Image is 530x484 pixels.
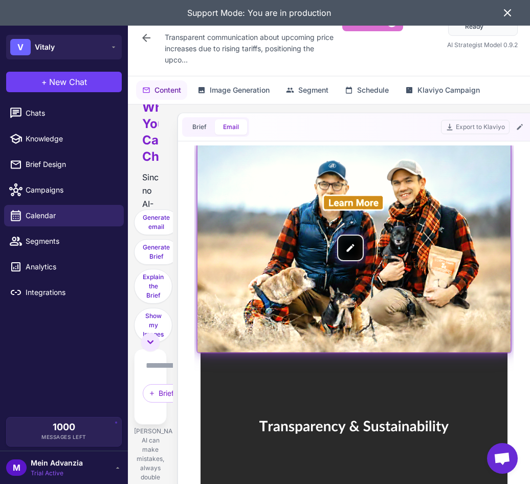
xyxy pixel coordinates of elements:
[31,469,83,478] span: Trial Active
[143,384,211,403] div: Brief/Email
[4,205,124,226] a: Calendar
[6,35,122,59] button: VVitaly
[142,171,159,437] p: Since no AI-tagged images were found in your asset library, I've used placeholder images. Here's ...
[191,80,276,100] button: Image Generation
[4,102,124,124] a: Chats
[215,119,247,135] button: Email
[134,308,172,343] button: Show my Images
[26,236,116,247] span: Segments
[41,433,86,441] span: Messages Left
[210,85,270,96] span: Image Generation
[26,287,116,298] span: Integrations
[4,230,124,252] a: Segments
[417,85,480,96] span: Klaviyo Campaign
[26,133,116,144] span: Knowledge
[4,128,124,150] a: Knowledge
[142,99,159,165] h2: What You Can Change
[26,159,116,170] span: Brief Design
[280,80,335,100] button: Segment
[134,239,179,265] button: Generate Brief
[357,85,389,96] span: Schedule
[6,72,122,92] button: +New Chat
[143,213,170,232] span: Generate email
[134,269,172,304] button: Explain the Brief
[339,80,395,100] button: Schedule
[4,179,124,201] a: Campaigns
[26,184,116,196] span: Campaigns
[441,120,510,134] button: Export to Klaviyo
[143,243,170,261] span: Generate Brief
[4,154,124,175] a: Brief Design
[4,282,124,303] a: Integrations
[41,76,47,88] span: +
[399,80,486,100] button: Klaviyo Campaign
[487,443,518,474] div: Open chat
[161,30,342,68] div: Click to edit description
[49,76,87,88] span: New Chat
[165,32,338,66] span: Transparent communication about upcoming price increases due to rising tariffs, positioning the u...
[134,209,179,235] button: Generate email
[154,85,181,96] span: Content
[26,261,116,272] span: Analytics
[4,256,124,278] a: Analytics
[6,459,27,476] div: M
[143,311,164,339] span: Show my Images
[184,119,215,135] button: Brief
[26,210,116,221] span: Calendar
[298,85,328,96] span: Segment
[26,108,116,119] span: Chats
[35,41,55,53] span: Vitaly
[514,121,526,133] button: Edit Email
[31,457,83,469] span: Mein Advanzia
[136,80,187,100] button: Content
[10,39,31,55] div: V
[53,423,75,432] span: 1000
[143,272,164,300] span: Explain the Brief
[447,41,518,49] span: AI Strategist Model 0.9.2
